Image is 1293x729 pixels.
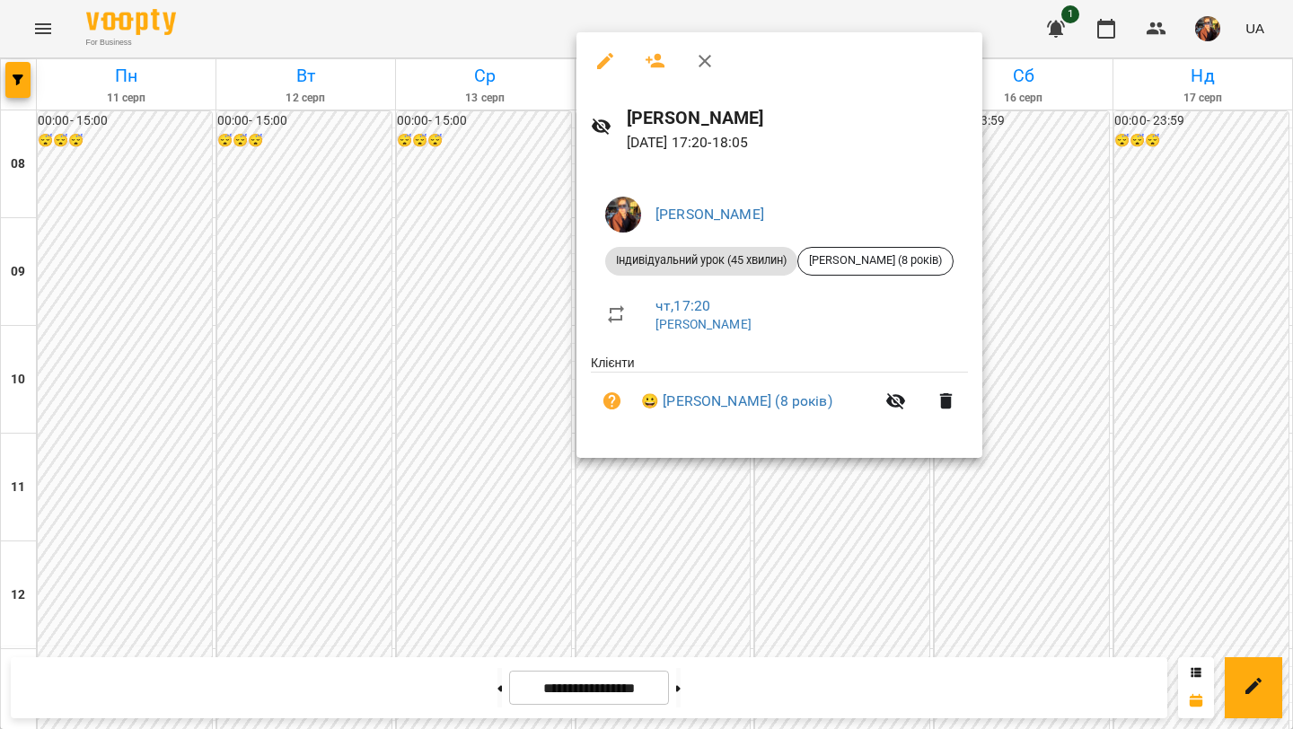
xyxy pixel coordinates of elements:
ul: Клієнти [591,354,968,437]
button: Візит ще не сплачено. Додати оплату? [591,380,634,423]
div: [PERSON_NAME] (8 років) [797,247,954,276]
a: [PERSON_NAME] [655,206,764,223]
a: 😀 [PERSON_NAME] (8 років) [641,391,832,412]
h6: [PERSON_NAME] [627,104,968,132]
span: Індивідуальний урок (45 хвилин) [605,252,797,268]
p: [DATE] 17:20 - 18:05 [627,132,968,154]
span: [PERSON_NAME] (8 років) [798,252,953,268]
a: [PERSON_NAME] [655,317,752,331]
img: 64c67bdf17accf7feec17070992476f4.jpg [605,197,641,233]
a: чт , 17:20 [655,297,710,314]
